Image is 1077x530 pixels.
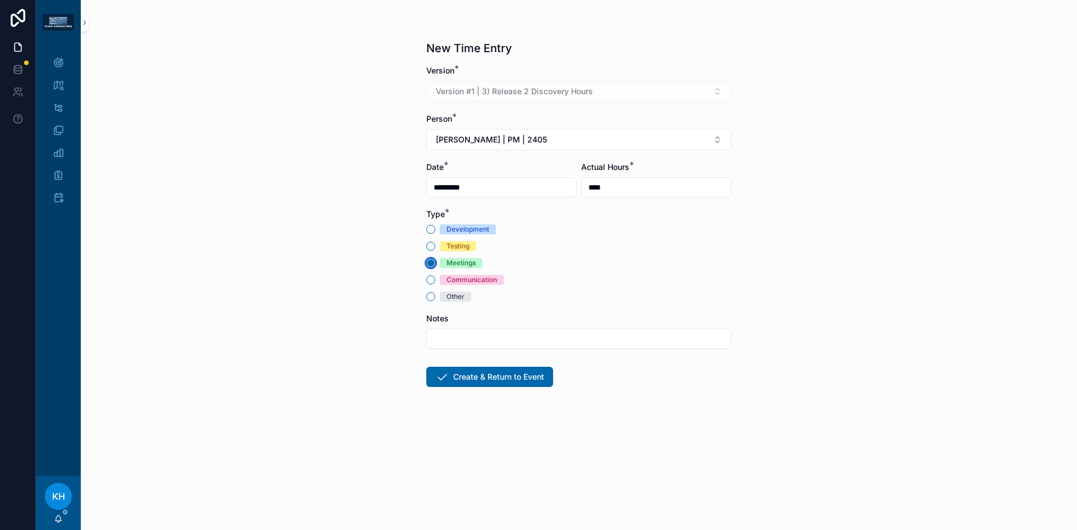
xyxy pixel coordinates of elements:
[426,314,449,323] span: Notes
[426,66,454,75] span: Version
[447,241,470,251] div: Testing
[447,275,497,285] div: Communication
[447,224,489,234] div: Development
[581,162,629,172] span: Actual Hours
[426,367,553,387] button: Create & Return to Event
[436,134,547,145] span: [PERSON_NAME] | PM | 2405
[447,292,464,302] div: Other
[52,490,65,503] span: KH
[426,129,731,150] button: Select Button
[426,209,445,219] span: Type
[36,45,81,222] div: scrollable content
[426,162,444,172] span: Date
[426,40,512,56] h1: New Time Entry
[426,114,452,123] span: Person
[43,14,74,31] img: App logo
[447,258,476,268] div: Meetings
